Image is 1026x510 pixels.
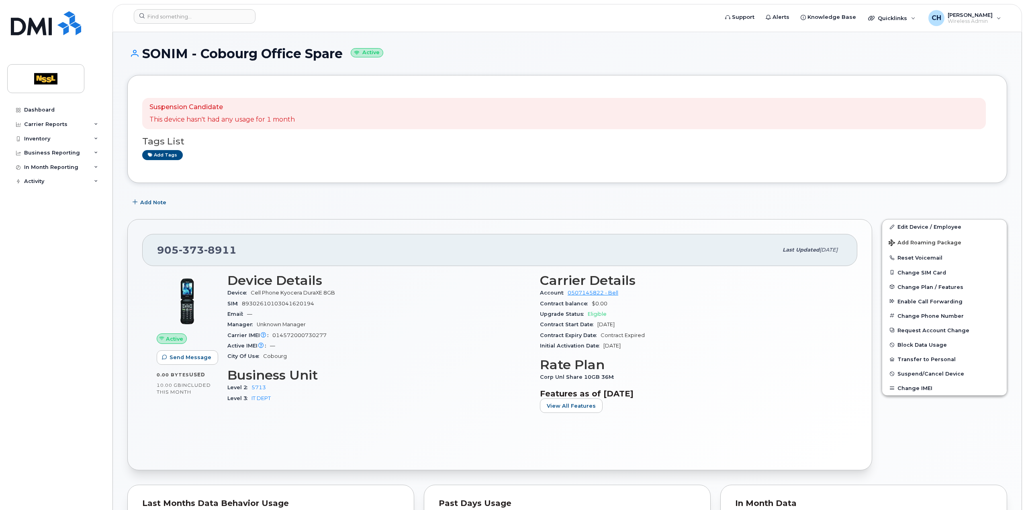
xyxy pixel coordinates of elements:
h3: Rate Plan [540,358,843,372]
span: Cobourg [263,353,287,359]
button: Change Plan / Features [882,280,1007,294]
button: Change Phone Number [882,309,1007,323]
span: Upgrade Status [540,311,588,317]
span: 373 [179,244,204,256]
h3: Carrier Details [540,273,843,288]
span: — [270,343,275,349]
button: View All Features [540,398,603,413]
span: Initial Activation Date [540,343,603,349]
span: Corp Unl Share 10GB 36M [540,374,618,380]
span: Eligible [588,311,607,317]
span: Contract balance [540,301,592,307]
span: Contract Expired [601,332,645,338]
span: Change Plan / Features [897,284,963,290]
a: 5713 [251,384,266,390]
span: 0.00 Bytes [157,372,189,378]
h3: Device Details [227,273,530,288]
button: Add Note [127,195,173,209]
button: Change SIM Card [882,265,1007,280]
button: Enable Call Forwarding [882,294,1007,309]
span: 905 [157,244,237,256]
span: Add Note [140,199,166,206]
span: included this month [157,382,211,395]
span: Account [540,290,568,296]
button: Reset Voicemail [882,250,1007,265]
span: City Of Use [227,353,263,359]
button: Request Account Change [882,323,1007,337]
button: Suspend/Cancel Device [882,366,1007,381]
span: [DATE] [603,343,621,349]
span: Manager [227,321,257,327]
button: Change IMEI [882,381,1007,395]
span: Last updated [783,247,820,253]
span: Cell Phone Kyocera DuraXE 8GB [251,290,335,296]
span: Send Message [170,354,211,361]
span: 89302610103041620194 [242,301,314,307]
span: Suspend/Cancel Device [897,371,964,377]
a: IT DEPT [251,395,271,401]
span: Active [166,335,183,343]
span: Email [227,311,247,317]
span: Contract Expiry Date [540,332,601,338]
span: — [247,311,252,317]
div: Past Days Usage [439,500,696,508]
span: Level 2 [227,384,251,390]
p: This device hasn't had any usage for 1 month [149,115,295,124]
span: Device [227,290,251,296]
span: used [189,372,205,378]
a: 0507145822 - Bell [568,290,618,296]
span: $0.00 [592,301,607,307]
span: 8911 [204,244,237,256]
span: Unknown Manager [257,321,306,327]
h3: Tags List [142,136,992,146]
img: image20231002-3703462-19kukok.jpeg [163,277,211,325]
span: Enable Call Forwarding [897,298,963,304]
span: Contract Start Date [540,321,597,327]
span: SIM [227,301,242,307]
span: [DATE] [597,321,615,327]
span: Level 3 [227,395,251,401]
span: [DATE] [820,247,838,253]
h3: Features as of [DATE] [540,389,843,398]
div: In Month Data [735,500,992,508]
small: Active [351,48,383,57]
span: 10.00 GB [157,382,182,388]
a: Add tags [142,150,183,160]
div: Last Months Data Behavior Usage [142,500,399,508]
span: Carrier IMEI [227,332,272,338]
p: Suspension Candidate [149,103,295,112]
span: 014572000730277 [272,332,327,338]
h3: Business Unit [227,368,530,382]
button: Add Roaming Package [882,234,1007,250]
button: Block Data Usage [882,337,1007,352]
button: Transfer to Personal [882,352,1007,366]
span: View All Features [547,402,596,410]
a: Edit Device / Employee [882,219,1007,234]
span: Active IMEI [227,343,270,349]
h1: SONIM - Cobourg Office Spare [127,47,1007,61]
span: Add Roaming Package [889,240,961,247]
button: Send Message [157,350,218,365]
